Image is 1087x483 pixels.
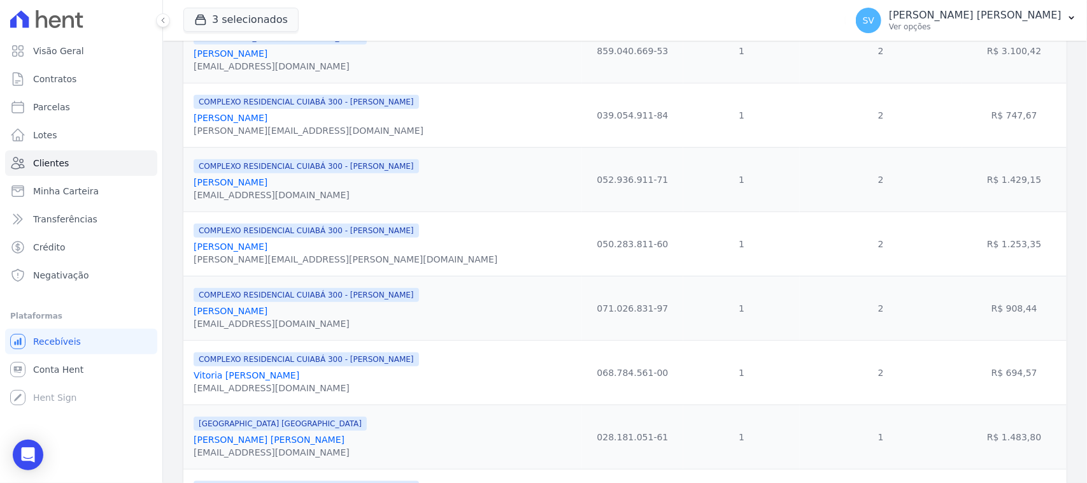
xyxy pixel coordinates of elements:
[33,241,66,254] span: Crédito
[5,206,157,232] a: Transferências
[683,405,800,469] td: 1
[194,177,267,187] a: [PERSON_NAME]
[582,18,684,83] td: 859.040.669-53
[33,157,69,169] span: Clientes
[5,150,157,176] a: Clientes
[194,159,419,173] span: COMPLEXO RESIDENCIAL CUIABÁ 300 - [PERSON_NAME]
[183,8,299,32] button: 3 selecionados
[683,83,800,147] td: 1
[194,288,419,302] span: COMPLEXO RESIDENCIAL CUIABÁ 300 - [PERSON_NAME]
[33,213,97,226] span: Transferências
[194,124,423,137] div: [PERSON_NAME][EMAIL_ADDRESS][DOMAIN_NAME]
[5,234,157,260] a: Crédito
[33,185,99,198] span: Minha Carteira
[5,66,157,92] a: Contratos
[683,18,800,83] td: 1
[5,94,157,120] a: Parcelas
[194,242,267,252] a: [PERSON_NAME]
[194,113,267,123] a: [PERSON_NAME]
[194,224,419,238] span: COMPLEXO RESIDENCIAL CUIABÁ 300 - [PERSON_NAME]
[194,253,497,266] div: [PERSON_NAME][EMAIL_ADDRESS][PERSON_NAME][DOMAIN_NAME]
[683,276,800,340] td: 1
[194,417,367,431] span: [GEOGRAPHIC_DATA] [GEOGRAPHIC_DATA]
[33,335,81,348] span: Recebíveis
[5,357,157,382] a: Conta Hent
[5,38,157,64] a: Visão Geral
[962,340,1067,405] td: R$ 694,57
[800,147,962,212] td: 2
[194,435,345,445] a: [PERSON_NAME] [PERSON_NAME]
[582,212,684,276] td: 050.283.811-60
[582,276,684,340] td: 071.026.831-97
[33,101,70,113] span: Parcelas
[5,122,157,148] a: Lotes
[962,83,1067,147] td: R$ 747,67
[800,405,962,469] td: 1
[889,9,1062,22] p: [PERSON_NAME] [PERSON_NAME]
[33,269,89,282] span: Negativação
[582,147,684,212] td: 052.936.911-71
[863,16,874,25] span: SV
[683,212,800,276] td: 1
[194,60,367,73] div: [EMAIL_ADDRESS][DOMAIN_NAME]
[800,83,962,147] td: 2
[800,18,962,83] td: 2
[5,263,157,288] a: Negativação
[33,129,57,141] span: Lotes
[962,212,1067,276] td: R$ 1.253,35
[800,212,962,276] td: 2
[582,340,684,405] td: 068.784.561-00
[194,95,419,109] span: COMPLEXO RESIDENCIAL CUIABÁ 300 - [PERSON_NAME]
[33,45,84,57] span: Visão Geral
[194,352,419,366] span: COMPLEXO RESIDENCIAL CUIABÁ 300 - [PERSON_NAME]
[5,329,157,354] a: Recebíveis
[194,382,419,394] div: [EMAIL_ADDRESS][DOMAIN_NAME]
[582,83,684,147] td: 039.054.911-84
[194,189,419,201] div: [EMAIL_ADDRESS][DOMAIN_NAME]
[194,48,267,59] a: [PERSON_NAME]
[683,147,800,212] td: 1
[962,405,1067,469] td: R$ 1.483,80
[33,73,76,85] span: Contratos
[194,446,367,459] div: [EMAIL_ADDRESS][DOMAIN_NAME]
[962,18,1067,83] td: R$ 3.100,42
[194,370,299,380] a: Vitoria [PERSON_NAME]
[10,308,152,324] div: Plataformas
[13,440,43,470] div: Open Intercom Messenger
[5,178,157,204] a: Minha Carteira
[800,276,962,340] td: 2
[962,276,1067,340] td: R$ 908,44
[582,405,684,469] td: 028.181.051-61
[800,340,962,405] td: 2
[33,363,83,376] span: Conta Hent
[194,306,267,316] a: [PERSON_NAME]
[194,317,419,330] div: [EMAIL_ADDRESS][DOMAIN_NAME]
[846,3,1087,38] button: SV [PERSON_NAME] [PERSON_NAME] Ver opções
[683,340,800,405] td: 1
[889,22,1062,32] p: Ver opções
[962,147,1067,212] td: R$ 1.429,15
